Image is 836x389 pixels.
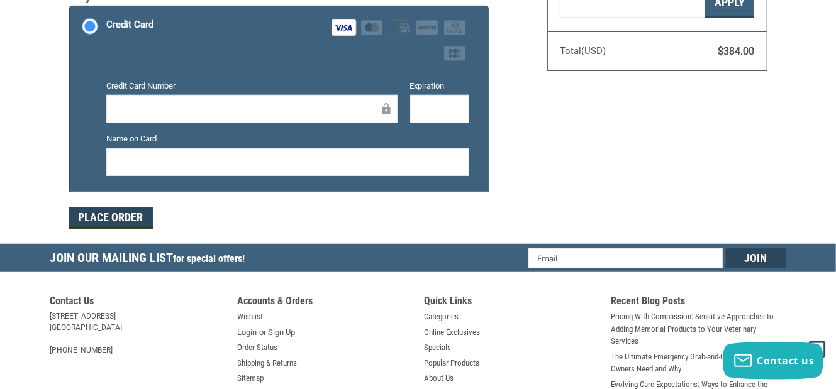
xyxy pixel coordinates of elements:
[237,357,297,370] a: Shipping & Returns
[757,354,815,368] span: Contact us
[424,326,480,339] a: Online Exclusives
[269,326,296,339] a: Sign Up
[237,341,277,354] a: Order Status
[424,341,451,354] a: Specials
[723,342,823,380] button: Contact us
[237,310,263,323] a: Wishlist
[237,372,264,385] a: Sitemap
[424,372,454,385] a: About Us
[718,45,754,57] span: $384.00
[528,248,723,268] input: Email
[252,326,274,339] span: or
[560,45,606,57] span: Total (USD)
[424,357,479,370] a: Popular Products
[410,80,470,92] label: Expiration
[237,295,412,310] h5: Accounts & Orders
[611,295,786,310] h5: Recent Blog Posts
[424,310,459,323] a: Categories
[424,295,599,310] h5: Quick Links
[726,248,786,268] input: Join
[106,14,153,35] div: Credit Card
[106,80,398,92] label: Credit Card Number
[50,310,225,356] address: [STREET_ADDRESS] [GEOGRAPHIC_DATA] [PHONE_NUMBER]
[69,207,153,229] button: Place Order
[174,253,245,265] span: for special offers!
[611,310,786,348] a: Pricing With Compassion: Sensitive Approaches to Adding Memorial Products to Your Veterinary Serv...
[50,244,252,276] h5: Join Our Mailing List
[50,295,225,310] h5: Contact Us
[106,133,469,145] label: Name on Card
[611,351,786,375] a: The Ultimate Emergency Grab-and-Go Kit: What Pet Owners Need and Why
[237,326,257,339] a: Login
